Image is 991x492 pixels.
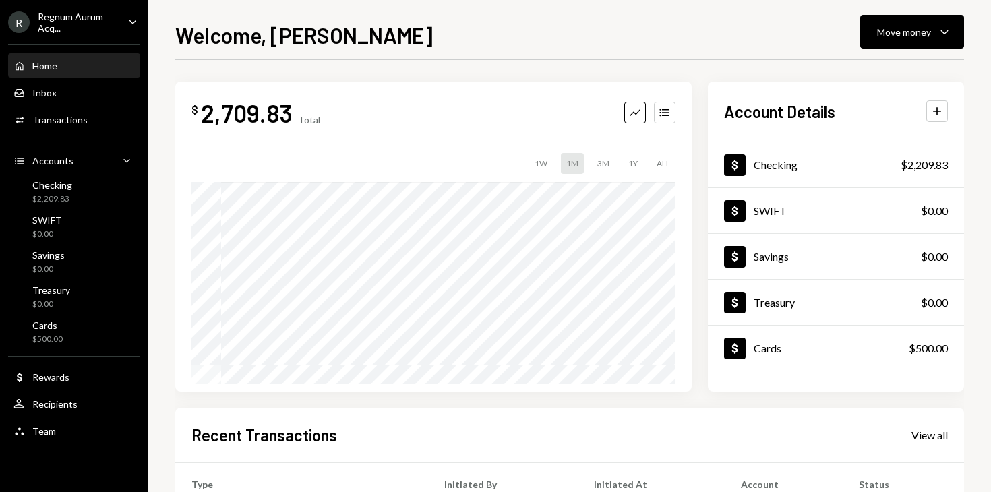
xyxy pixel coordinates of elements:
[754,158,798,171] div: Checking
[32,371,69,383] div: Rewards
[8,11,30,33] div: R
[32,299,70,310] div: $0.00
[8,175,140,208] a: Checking$2,209.83
[561,153,584,174] div: 1M
[175,22,433,49] h1: Welcome, [PERSON_NAME]
[32,214,62,226] div: SWIFT
[32,319,63,331] div: Cards
[8,80,140,104] a: Inbox
[921,203,948,219] div: $0.00
[651,153,675,174] div: ALL
[901,157,948,173] div: $2,209.83
[754,204,787,217] div: SWIFT
[32,179,72,191] div: Checking
[8,210,140,243] a: SWIFT$0.00
[32,425,56,437] div: Team
[8,419,140,443] a: Team
[708,142,964,187] a: Checking$2,209.83
[921,249,948,265] div: $0.00
[8,107,140,131] a: Transactions
[8,365,140,389] a: Rewards
[8,315,140,348] a: Cards$500.00
[32,60,57,71] div: Home
[754,250,789,263] div: Savings
[32,284,70,296] div: Treasury
[592,153,615,174] div: 3M
[32,264,65,275] div: $0.00
[754,342,781,355] div: Cards
[529,153,553,174] div: 1W
[8,245,140,278] a: Savings$0.00
[32,114,88,125] div: Transactions
[32,193,72,205] div: $2,209.83
[191,103,198,117] div: $
[708,326,964,371] a: Cards$500.00
[32,249,65,261] div: Savings
[38,11,117,34] div: Regnum Aurum Acq...
[8,53,140,78] a: Home
[32,87,57,98] div: Inbox
[32,228,62,240] div: $0.00
[32,398,78,410] div: Recipients
[909,340,948,357] div: $500.00
[191,424,337,446] h2: Recent Transactions
[298,114,320,125] div: Total
[921,295,948,311] div: $0.00
[911,429,948,442] div: View all
[623,153,643,174] div: 1Y
[708,280,964,325] a: Treasury$0.00
[8,148,140,173] a: Accounts
[708,234,964,279] a: Savings$0.00
[911,427,948,442] a: View all
[8,392,140,416] a: Recipients
[708,188,964,233] a: SWIFT$0.00
[201,98,293,128] div: 2,709.83
[754,296,795,309] div: Treasury
[8,280,140,313] a: Treasury$0.00
[724,100,835,123] h2: Account Details
[860,15,964,49] button: Move money
[877,25,931,39] div: Move money
[32,155,73,166] div: Accounts
[32,334,63,345] div: $500.00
